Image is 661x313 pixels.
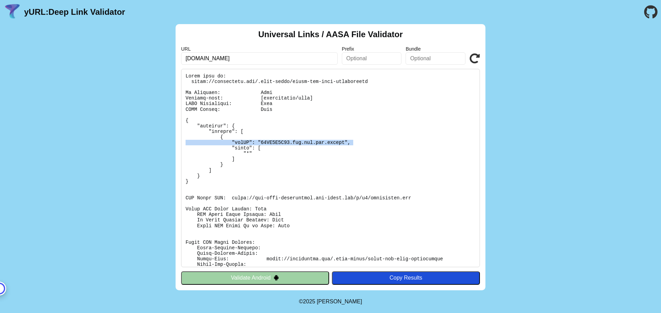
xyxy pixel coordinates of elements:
pre: Lorem ipsu do: sitam://consectetu.adi/.elit-seddo/eiusm-tem-inci-utlaboreetd Ma Aliquaen: Admi Ve... [181,69,480,267]
img: droidIcon.svg [273,275,279,281]
label: Bundle [406,46,465,52]
label: Prefix [342,46,402,52]
div: Copy Results [335,275,476,281]
span: 2025 [303,299,315,304]
button: Copy Results [332,271,480,284]
img: yURL Logo [3,3,21,21]
a: Michael Ibragimchayev's Personal Site [317,299,362,304]
footer: © [299,290,362,313]
input: Optional [342,52,402,65]
input: Optional [406,52,465,65]
input: Required [181,52,338,65]
button: Validate Android [181,271,329,284]
a: yURL:Deep Link Validator [24,7,125,17]
h2: Universal Links / AASA File Validator [258,30,403,39]
label: URL [181,46,338,52]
